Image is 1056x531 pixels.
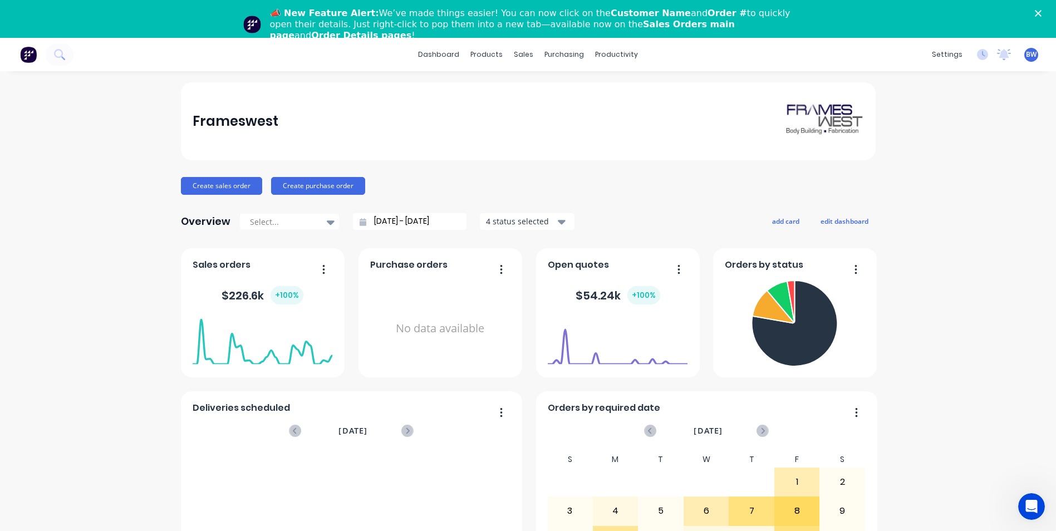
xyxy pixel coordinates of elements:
div: productivity [590,46,644,63]
a: dashboard [412,46,465,63]
span: BW [1026,50,1037,60]
span: Purchase orders [370,258,448,272]
button: edit dashboard [813,214,876,228]
div: Close [1035,10,1046,17]
div: + 100 % [627,286,660,304]
div: 8 [775,497,819,525]
button: add card [765,214,807,228]
div: S [547,451,593,468]
button: 4 status selected [480,213,574,230]
div: 7 [729,497,774,525]
div: 2 [820,468,865,496]
div: settings [926,46,968,63]
b: 📣 New Feature Alert: [270,8,379,18]
div: products [465,46,508,63]
div: purchasing [539,46,590,63]
div: 1 [775,468,819,496]
div: We’ve made things easier! You can now click on the and to quickly open their details. Just right-... [270,8,795,41]
div: $ 226.6k [222,286,303,304]
button: Create sales order [181,177,262,195]
div: F [774,451,820,468]
div: No data available [370,276,510,381]
span: Deliveries scheduled [193,401,290,415]
iframe: Intercom live chat [1018,493,1045,520]
span: [DATE] [694,425,723,437]
div: 5 [638,497,683,525]
button: Create purchase order [271,177,365,195]
div: 4 [593,497,638,525]
span: Open quotes [548,258,609,272]
b: Order Details pages [311,30,411,41]
img: Factory [20,46,37,63]
div: Overview [181,210,230,233]
div: 3 [548,497,592,525]
b: Order # [708,8,747,18]
b: Sales Orders main page [270,19,735,41]
b: Customer Name [611,8,691,18]
img: Frameswest [785,102,863,141]
div: S [819,451,865,468]
div: 4 status selected [486,215,556,227]
div: Frameswest [193,110,278,132]
div: 6 [684,497,729,525]
div: 9 [820,497,865,525]
div: sales [508,46,539,63]
div: T [729,451,774,468]
div: $ 54.24k [576,286,660,304]
div: T [638,451,684,468]
div: M [593,451,638,468]
span: Sales orders [193,258,251,272]
span: [DATE] [338,425,367,437]
span: Orders by required date [548,401,660,415]
img: Profile image for Team [243,16,261,33]
span: Orders by status [725,258,803,272]
div: W [684,451,729,468]
div: + 100 % [271,286,303,304]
